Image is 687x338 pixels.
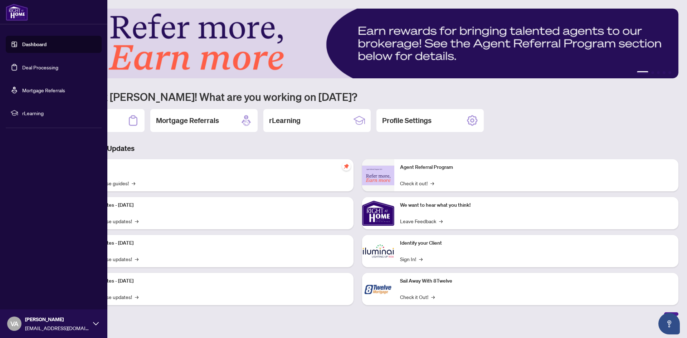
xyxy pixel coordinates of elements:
span: → [135,293,138,301]
a: Leave Feedback→ [400,217,443,225]
button: 1 [637,71,648,74]
a: Sign In!→ [400,255,423,263]
button: Open asap [658,313,680,334]
p: Agent Referral Program [400,163,673,171]
img: Identify your Client [362,235,394,267]
a: Mortgage Referrals [22,87,65,93]
span: VA [10,319,19,329]
p: Platform Updates - [DATE] [75,239,348,247]
h1: Welcome back [PERSON_NAME]! What are you working on [DATE]? [37,90,678,103]
span: → [132,179,135,187]
h2: Mortgage Referrals [156,116,219,126]
p: Platform Updates - [DATE] [75,201,348,209]
span: → [135,217,138,225]
span: [PERSON_NAME] [25,315,89,323]
p: Platform Updates - [DATE] [75,277,348,285]
a: Check it Out!→ [400,293,435,301]
img: Sail Away With 8Twelve [362,273,394,305]
button: 2 [651,71,654,74]
button: 5 [668,71,671,74]
p: Identify your Client [400,239,673,247]
img: We want to hear what you think! [362,197,394,229]
span: → [431,293,435,301]
span: → [439,217,443,225]
h2: rLearning [269,116,301,126]
span: rLearning [22,109,97,117]
span: → [430,179,434,187]
img: Slide 0 [37,9,678,78]
a: Deal Processing [22,64,58,70]
img: Agent Referral Program [362,166,394,185]
h2: Profile Settings [382,116,432,126]
span: [EMAIL_ADDRESS][DOMAIN_NAME] [25,324,89,332]
img: logo [6,4,28,21]
span: → [135,255,138,263]
span: pushpin [342,162,351,171]
p: We want to hear what you think! [400,201,673,209]
p: Sail Away With 8Twelve [400,277,673,285]
button: 3 [657,71,660,74]
span: → [419,255,423,263]
h3: Brokerage & Industry Updates [37,143,678,153]
a: Check it out!→ [400,179,434,187]
button: 4 [663,71,666,74]
p: Self-Help [75,163,348,171]
a: Dashboard [22,41,47,48]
